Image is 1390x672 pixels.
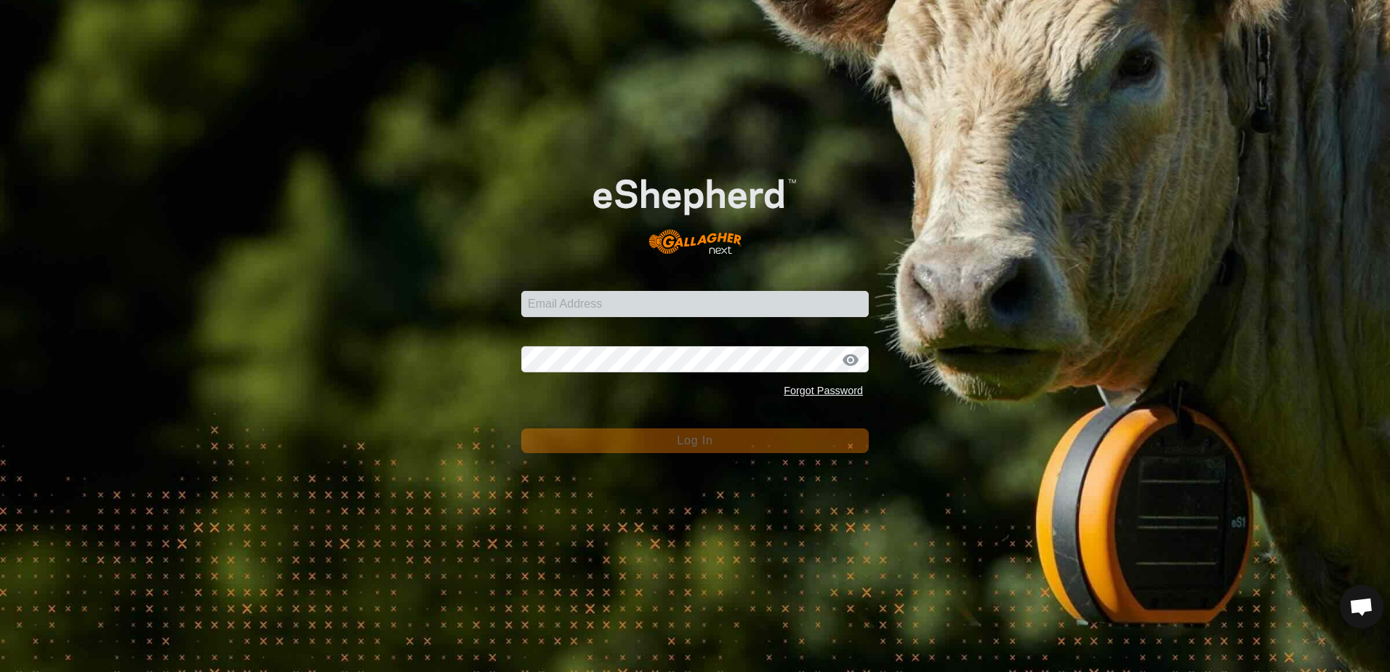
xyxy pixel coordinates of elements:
[1340,585,1383,628] a: Open chat
[521,291,869,317] input: Email Address
[784,385,863,396] a: Forgot Password
[521,428,869,453] button: Log In
[677,434,712,447] span: Log In
[556,150,834,268] img: E-shepherd Logo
